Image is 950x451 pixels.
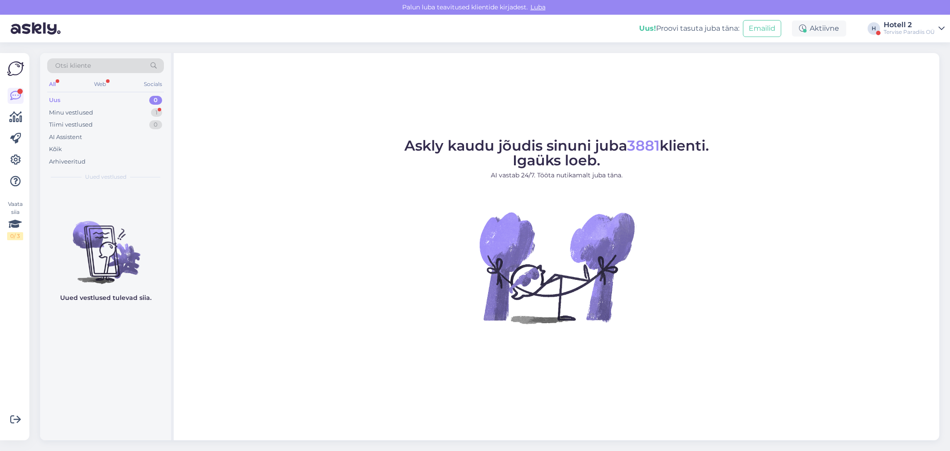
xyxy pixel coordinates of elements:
img: Askly Logo [7,60,24,77]
div: Minu vestlused [49,108,93,117]
div: 0 / 3 [7,232,23,240]
div: All [47,78,57,90]
div: 1 [151,108,162,117]
div: Kõik [49,145,62,154]
div: Vaata siia [7,200,23,240]
div: Tiimi vestlused [49,120,93,129]
b: Uus! [639,24,656,33]
span: Otsi kliente [55,61,91,70]
img: No chats [40,205,171,285]
span: Askly kaudu jõudis sinuni juba klienti. Igaüks loeb. [404,137,709,169]
p: Uued vestlused tulevad siia. [60,293,151,303]
span: Uued vestlused [85,173,126,181]
div: 0 [149,120,162,129]
img: No Chat active [477,187,637,348]
div: Proovi tasuta juba täna: [639,23,739,34]
div: 0 [149,96,162,105]
div: Arhiveeritud [49,157,86,166]
div: Hotell 2 [884,21,935,29]
div: AI Assistent [49,133,82,142]
span: 3881 [627,137,660,154]
button: Emailid [743,20,781,37]
div: Uus [49,96,61,105]
div: Aktiivne [792,20,846,37]
a: Hotell 2Tervise Paradiis OÜ [884,21,945,36]
p: AI vastab 24/7. Tööta nutikamalt juba täna. [404,171,709,180]
div: H [868,22,880,35]
div: Web [92,78,108,90]
span: Luba [528,3,548,11]
div: Tervise Paradiis OÜ [884,29,935,36]
div: Socials [142,78,164,90]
